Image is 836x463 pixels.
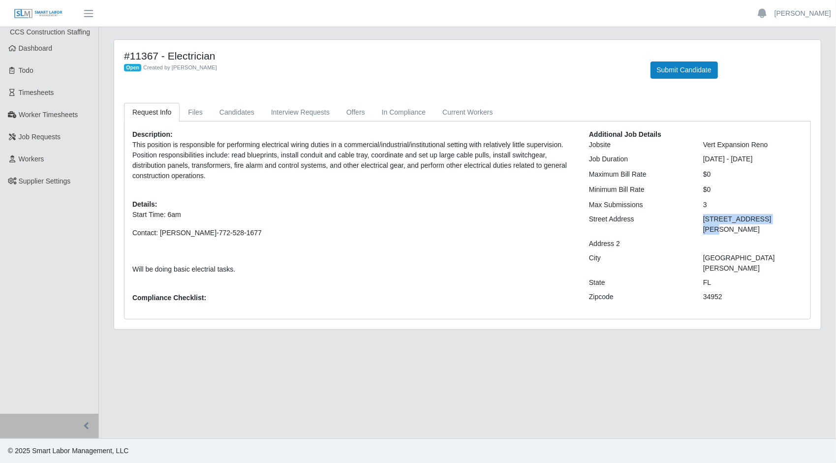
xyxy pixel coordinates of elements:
a: Interview Requests [263,103,338,122]
a: Request Info [124,103,180,122]
span: Open [124,64,141,72]
a: Files [180,103,211,122]
a: In Compliance [373,103,434,122]
div: Job Duration [582,154,696,164]
div: Zipcode [582,292,696,302]
a: [PERSON_NAME] [774,8,831,19]
div: $0 [696,185,810,195]
h4: #11367 - Electrician [124,50,636,62]
span: CCS Construction Staffing [10,28,90,36]
p: Contact: [PERSON_NAME]-772-528-1677 [132,228,574,238]
span: Created by [PERSON_NAME] [143,64,217,70]
span: Job Requests [19,133,61,141]
span: Dashboard [19,44,53,52]
button: Submit Candidate [650,62,718,79]
div: Minimum Bill Rate [582,185,696,195]
div: State [582,278,696,288]
b: Description: [132,130,173,138]
div: Jobsite [582,140,696,150]
div: $0 [696,169,810,180]
a: Offers [338,103,373,122]
div: [STREET_ADDRESS][PERSON_NAME] [696,214,810,235]
div: 34952 [696,292,810,302]
span: Timesheets [19,89,54,96]
img: SLM Logo [14,8,63,19]
span: Supplier Settings [19,177,71,185]
div: Maximum Bill Rate [582,169,696,180]
b: Details: [132,200,157,208]
b: Additional Job Details [589,130,661,138]
div: [GEOGRAPHIC_DATA][PERSON_NAME] [696,253,810,274]
p: This position is responsible for performing electrical wiring duties in a commercial/industrial/i... [132,140,574,181]
div: Address 2 [582,239,696,249]
span: Workers [19,155,44,163]
a: Current Workers [434,103,501,122]
span: Worker Timesheets [19,111,78,119]
div: City [582,253,696,274]
a: Candidates [211,103,263,122]
div: 3 [696,200,810,210]
span: © 2025 Smart Labor Management, LLC [8,447,128,455]
b: Compliance Checklist: [132,294,206,302]
div: [DATE] - [DATE] [696,154,810,164]
span: Todo [19,66,33,74]
div: Max Submissions [582,200,696,210]
div: Street Address [582,214,696,235]
p: Will be doing basic electrial tasks. [132,264,574,275]
div: Vert Expansion Reno [696,140,810,150]
div: FL [696,278,810,288]
p: Start Time: 6am [132,210,574,220]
